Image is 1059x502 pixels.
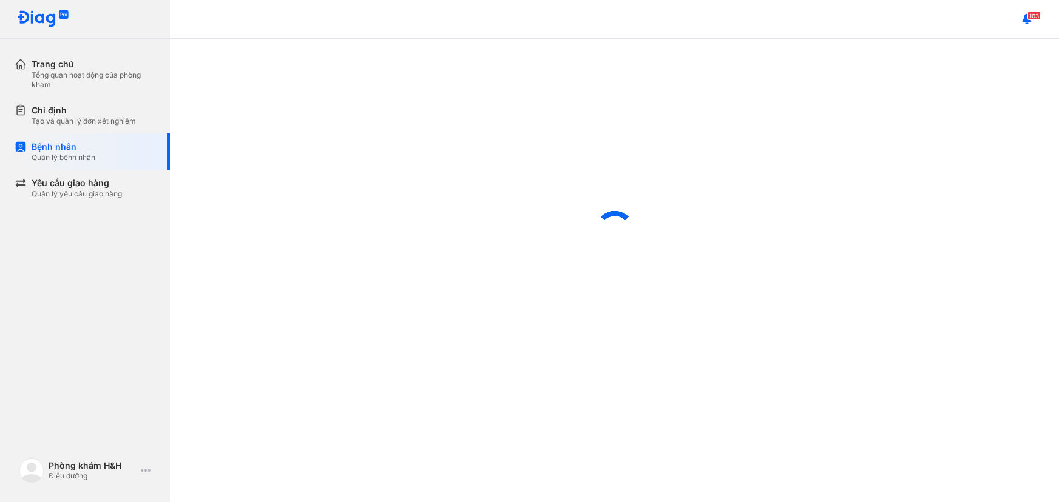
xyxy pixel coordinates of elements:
div: Yêu cầu giao hàng [32,177,122,189]
span: 103 [1027,12,1041,20]
img: logo [19,458,44,483]
div: Tổng quan hoạt động của phòng khám [32,70,155,90]
div: Quản lý yêu cầu giao hàng [32,189,122,199]
div: Tạo và quản lý đơn xét nghiệm [32,116,136,126]
img: logo [17,10,69,28]
div: Bệnh nhân [32,141,95,153]
div: Phòng khám H&H [49,460,136,471]
div: Trang chủ [32,58,155,70]
div: Chỉ định [32,104,136,116]
div: Điều dưỡng [49,471,136,481]
div: Quản lý bệnh nhân [32,153,95,162]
